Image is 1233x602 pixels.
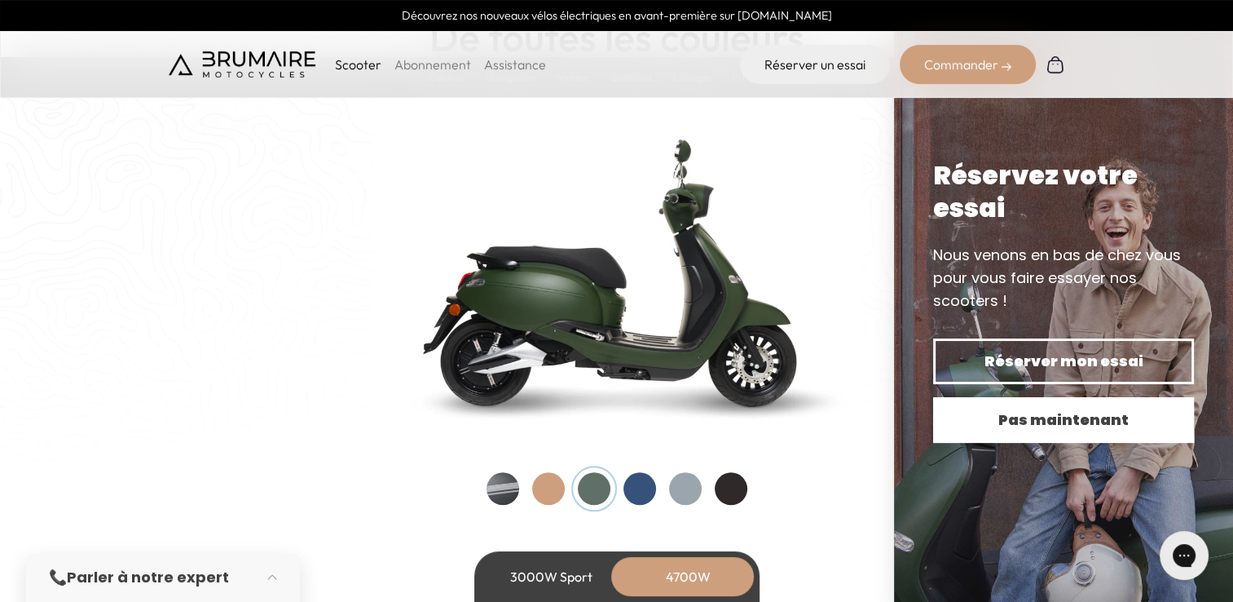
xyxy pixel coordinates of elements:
div: 4700W [623,557,754,596]
img: right-arrow-2.png [1002,62,1011,72]
iframe: Gorgias live chat messenger [1152,525,1217,586]
div: Commander [900,45,1036,84]
a: Abonnement [394,56,471,73]
a: Assistance [484,56,546,73]
a: Réserver un essai [740,45,890,84]
img: Panier [1046,55,1065,74]
img: Brumaire Motocycles [169,51,315,77]
p: Scooter [335,55,381,74]
div: 3000W Sport [487,557,617,596]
